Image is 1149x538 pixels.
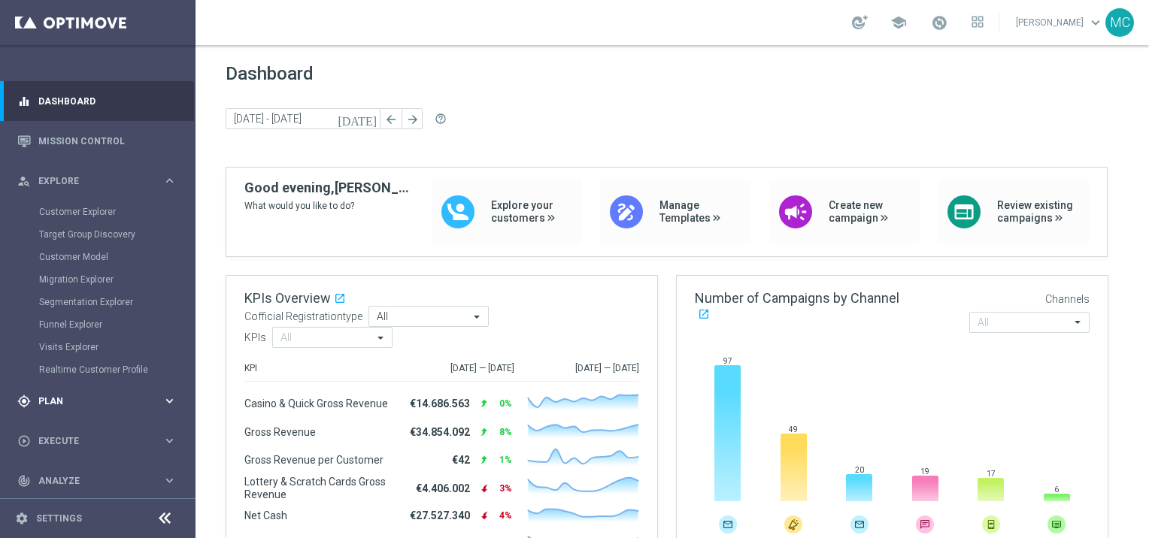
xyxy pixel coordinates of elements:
[38,476,162,485] span: Analyze
[17,95,31,108] i: equalizer
[162,174,177,188] i: keyboard_arrow_right
[1087,14,1104,31] span: keyboard_arrow_down
[15,512,29,525] i: settings
[162,394,177,408] i: keyboard_arrow_right
[39,268,194,291] div: Migration Explorer
[17,474,162,488] div: Analyze
[17,81,177,121] div: Dashboard
[17,174,31,188] i: person_search
[39,341,156,353] a: Visits Explorer
[17,474,31,488] i: track_changes
[39,319,156,331] a: Funnel Explorer
[1014,11,1105,34] a: [PERSON_NAME]keyboard_arrow_down
[38,177,162,186] span: Explore
[39,364,156,376] a: Realtime Customer Profile
[39,313,194,336] div: Funnel Explorer
[39,336,194,358] div: Visits Explorer
[38,397,162,406] span: Plan
[38,437,162,446] span: Execute
[17,174,162,188] div: Explore
[17,394,31,408] i: gps_fixed
[39,274,156,286] a: Migration Explorer
[162,473,177,488] i: keyboard_arrow_right
[39,296,156,308] a: Segmentation Explorer
[162,434,177,448] i: keyboard_arrow_right
[39,223,194,246] div: Target Group Discovery
[1105,8,1134,37] div: MC
[17,395,177,407] button: gps_fixed Plan keyboard_arrow_right
[17,135,177,147] button: Mission Control
[39,228,156,240] a: Target Group Discovery
[17,475,177,487] button: track_changes Analyze keyboard_arrow_right
[890,14,907,31] span: school
[17,435,177,447] button: play_circle_outline Execute keyboard_arrow_right
[17,95,177,107] button: equalizer Dashboard
[17,394,162,408] div: Plan
[17,434,31,448] i: play_circle_outline
[17,121,177,161] div: Mission Control
[39,206,156,218] a: Customer Explorer
[39,251,156,263] a: Customer Model
[39,291,194,313] div: Segmentation Explorer
[38,81,177,121] a: Dashboard
[39,246,194,268] div: Customer Model
[38,121,177,161] a: Mission Control
[36,514,82,523] a: Settings
[39,358,194,381] div: Realtime Customer Profile
[39,201,194,223] div: Customer Explorer
[17,175,177,187] button: person_search Explore keyboard_arrow_right
[17,434,162,448] div: Execute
